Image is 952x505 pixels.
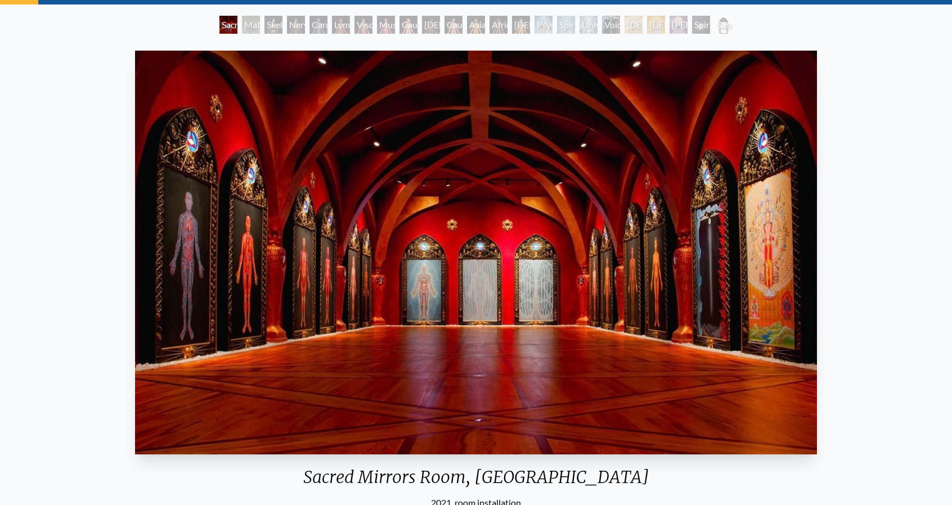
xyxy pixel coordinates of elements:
div: Void Clear Light [602,16,620,34]
div: [DEMOGRAPHIC_DATA] Woman [422,16,440,34]
div: Psychic Energy System [535,16,553,34]
div: Spiritual Energy System [557,16,575,34]
div: Sacred Mirrors Room, [GEOGRAPHIC_DATA] [219,16,237,34]
div: [DEMOGRAPHIC_DATA] [625,16,643,34]
div: Caucasian Woman [399,16,417,34]
div: Material World [242,16,260,34]
div: [DEMOGRAPHIC_DATA] [647,16,665,34]
div: Spiritual World [692,16,710,34]
div: Sacred Mirrors Room, [GEOGRAPHIC_DATA] [131,467,821,496]
div: Sacred Mirrors Frame [715,16,733,34]
div: Viscera [354,16,372,34]
div: Caucasian Man [444,16,462,34]
div: Skeletal System [264,16,282,34]
div: Universal Mind Lattice [580,16,598,34]
div: Asian Man [467,16,485,34]
div: Nervous System [287,16,305,34]
div: [PERSON_NAME] [670,16,688,34]
div: Muscle System [377,16,395,34]
div: [DEMOGRAPHIC_DATA] Woman [512,16,530,34]
img: sacred-mirrors-room-entheon.jpg [135,51,817,454]
div: African Man [490,16,508,34]
div: Cardiovascular System [309,16,327,34]
div: Lymphatic System [332,16,350,34]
